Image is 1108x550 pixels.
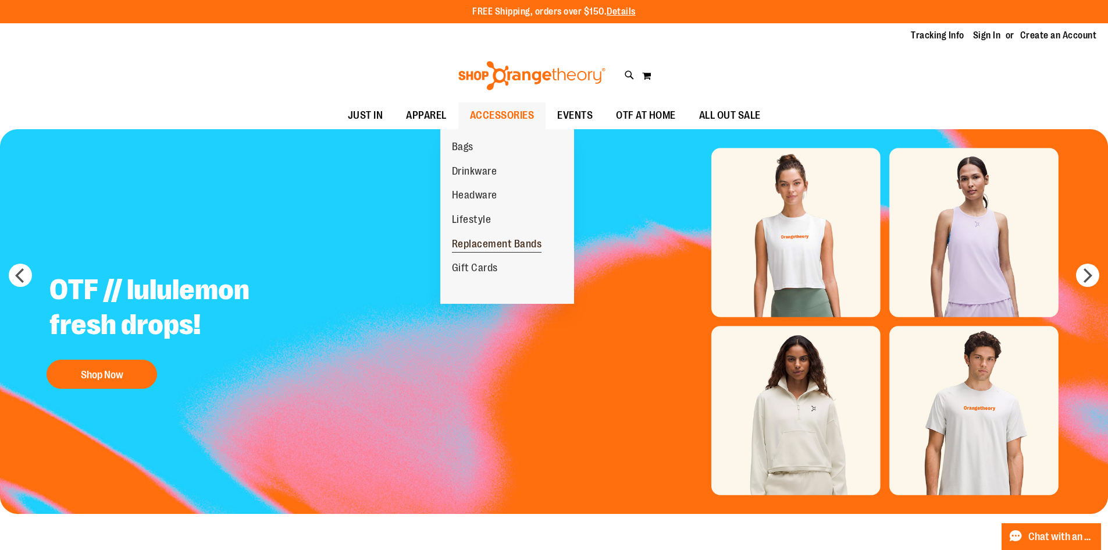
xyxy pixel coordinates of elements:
button: Shop Now [47,360,157,389]
span: Chat with an Expert [1028,531,1094,542]
a: Create an Account [1020,29,1097,42]
button: Chat with an Expert [1002,523,1102,550]
button: prev [9,264,32,287]
span: ALL OUT SALE [699,102,761,129]
span: Drinkware [452,165,497,180]
span: JUST IN [348,102,383,129]
span: Replacement Bands [452,238,542,253]
p: FREE Shipping, orders over $150. [472,5,636,19]
button: next [1076,264,1099,287]
span: EVENTS [557,102,593,129]
img: Shop Orangetheory [457,61,607,90]
h2: OTF // lululemon fresh drops! [41,264,330,354]
span: Bags [452,141,473,155]
span: ACCESSORIES [470,102,535,129]
a: Tracking Info [911,29,964,42]
span: Lifestyle [452,214,491,228]
a: Sign In [973,29,1001,42]
a: Details [607,6,636,17]
span: Gift Cards [452,262,498,276]
span: APPAREL [406,102,447,129]
span: OTF AT HOME [616,102,676,129]
a: OTF // lululemon fresh drops! Shop Now [41,264,330,395]
span: Headware [452,189,497,204]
